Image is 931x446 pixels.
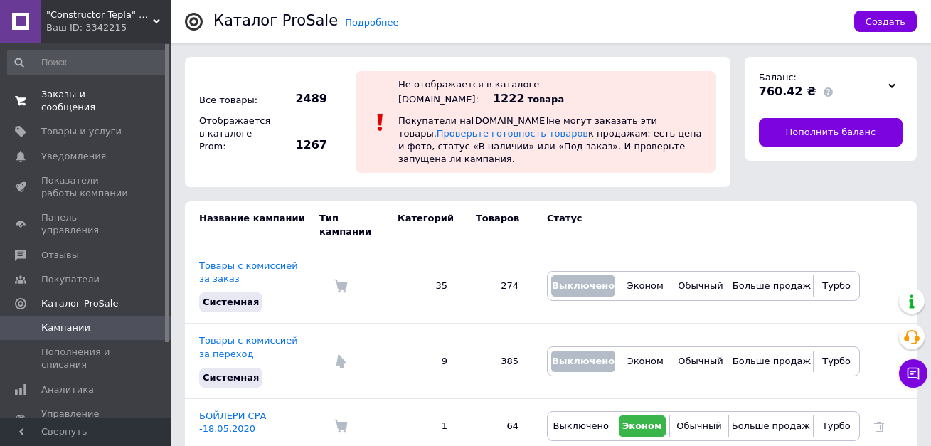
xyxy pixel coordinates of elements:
[462,201,533,248] td: Товаров
[822,356,851,366] span: Турбо
[822,420,851,431] span: Турбо
[733,280,811,291] span: Больше продаж
[627,280,664,291] span: Эконом
[493,92,525,105] span: 1222
[676,420,721,431] span: Обычный
[622,420,662,431] span: Эконом
[733,356,811,366] span: Больше продаж
[678,356,723,366] span: Обычный
[553,420,609,431] span: Выключено
[41,150,106,163] span: Уведомления
[675,275,725,297] button: Обычный
[623,275,667,297] button: Эконом
[383,324,462,399] td: 9
[199,335,298,359] a: Товары с комиссией за переход
[817,275,856,297] button: Турбо
[345,17,398,28] a: Подробнее
[786,126,876,139] span: Пополнить баланс
[866,16,905,27] span: Создать
[874,420,884,431] a: Удалить
[462,249,533,324] td: 274
[398,115,702,165] span: Покупатели на [DOMAIN_NAME] не могут заказать эти товары. к продажам: есть цена и фото, статус «В...
[41,322,90,334] span: Кампании
[551,351,615,372] button: Выключено
[759,85,816,98] span: 760.42 ₴
[383,201,462,248] td: Категорий
[319,201,383,248] td: Тип кампании
[46,9,153,21] span: "Constructor Tepla" Конструктор Тепла
[41,125,122,138] span: Товары и услуги
[899,359,927,388] button: Чат с покупателем
[462,324,533,399] td: 385
[334,354,348,368] img: Комиссия за переход
[185,201,319,248] td: Название кампании
[734,275,809,297] button: Больше продаж
[383,249,462,324] td: 35
[623,351,667,372] button: Эконом
[196,90,274,110] div: Все товары:
[7,50,168,75] input: Поиск
[552,280,615,291] span: Выключено
[203,372,259,383] span: Системная
[334,419,348,433] img: Комиссия за заказ
[370,112,391,133] img: :exclamation:
[277,137,327,153] span: 1267
[551,415,611,437] button: Выключено
[675,351,725,372] button: Обычный
[199,260,298,284] a: Товары с комиссией за заказ
[41,383,94,396] span: Аналитика
[203,297,259,307] span: Системная
[552,356,615,366] span: Выключено
[199,410,266,434] a: БОЙЛЕРИ СРА -18.05.2020
[733,415,809,437] button: Больше продаж
[627,356,664,366] span: Эконом
[619,415,666,437] button: Эконом
[533,201,860,248] td: Статус
[213,14,338,28] div: Каталог ProSale
[528,94,565,105] span: товара
[854,11,917,32] button: Создать
[46,21,171,34] div: Ваш ID: 3342215
[41,346,132,371] span: Пополнения и списания
[41,174,132,200] span: Показатели работы компании
[674,415,725,437] button: Обычный
[41,211,132,237] span: Панель управления
[759,72,797,83] span: Баланс:
[41,249,79,262] span: Отзывы
[817,351,856,372] button: Турбо
[734,351,809,372] button: Больше продаж
[759,118,903,147] a: Пополнить баланс
[277,91,327,107] span: 2489
[551,275,615,297] button: Выключено
[437,128,588,139] a: Проверьте готовность товаров
[334,279,348,293] img: Комиссия за заказ
[678,280,723,291] span: Обычный
[398,79,539,105] div: Не отображается в каталоге [DOMAIN_NAME]:
[41,88,132,114] span: Заказы и сообщения
[41,297,118,310] span: Каталог ProSale
[822,280,851,291] span: Турбо
[196,111,274,157] div: Отображается в каталоге Prom:
[41,408,132,433] span: Управление сайтом
[41,273,100,286] span: Покупатели
[732,420,810,431] span: Больше продаж
[817,415,856,437] button: Турбо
